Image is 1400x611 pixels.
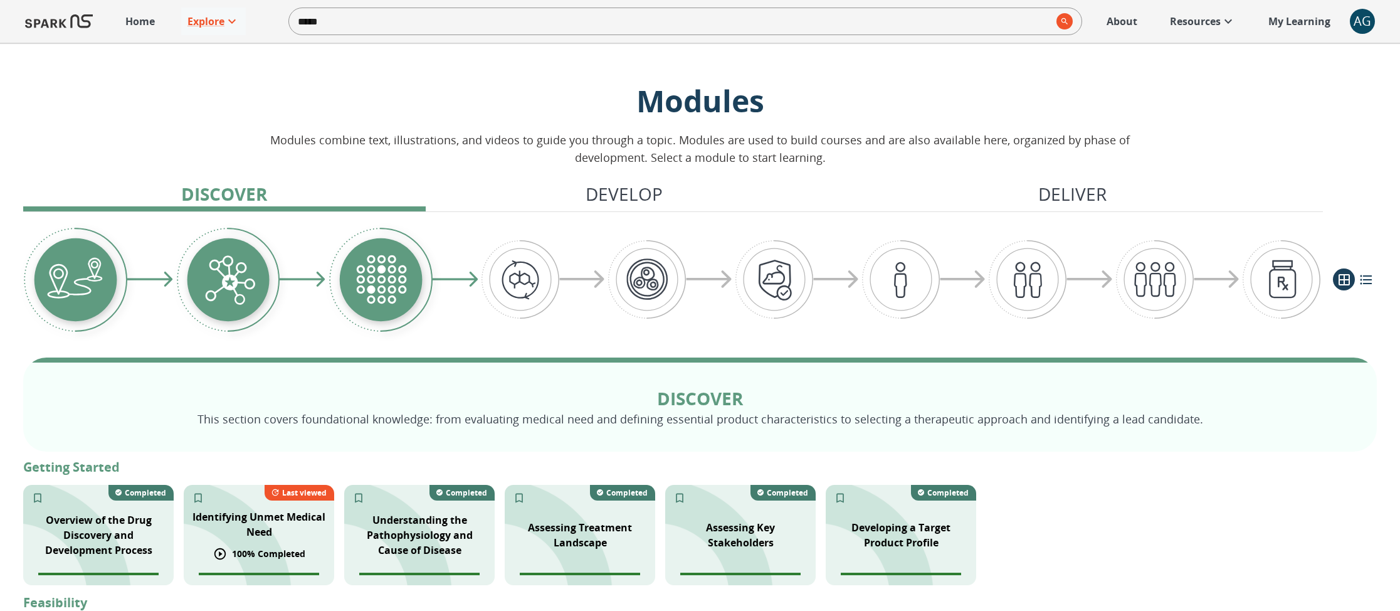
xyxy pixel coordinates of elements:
[1038,181,1107,207] p: Deliver
[1268,14,1330,29] p: My Learning
[1170,14,1221,29] p: Resources
[826,485,976,585] div: SPARK NS branding pattern
[433,272,478,288] img: arrow-right
[813,270,859,289] img: arrow-right
[673,520,808,550] p: Assessing Key Stakeholders
[513,492,525,504] svg: Add to My Learning
[232,547,305,560] p: 100 % Completed
[1350,9,1375,34] div: AG
[63,386,1337,410] p: Discover
[125,14,155,29] p: Home
[833,520,969,550] p: Developing a Target Product Profile
[841,573,961,575] span: Module completion progress of user
[280,272,325,288] img: arrow-right
[119,8,161,35] a: Home
[680,573,801,575] span: Module completion progress of user
[512,520,648,550] p: Assessing Treatment Landscape
[834,492,846,504] svg: Add to My Learning
[1100,8,1144,35] a: About
[191,509,327,539] p: Identifying Unmet Medical Need
[282,487,327,498] p: Last viewed
[446,487,487,498] p: Completed
[520,573,640,575] span: Module completion progress of user
[927,487,969,498] p: Completed
[1107,14,1137,29] p: About
[1194,270,1239,289] img: arrow-right
[199,573,319,575] span: Module completion progress of user
[606,487,648,498] p: Completed
[25,6,93,36] img: Logo of SPARK at Stanford
[260,131,1140,166] p: Modules combine text, illustrations, and videos to guide you through a topic. Modules are used to...
[125,487,166,498] p: Completed
[352,513,487,558] p: Understanding the Pathophysiology and Cause of Disease
[505,485,655,585] div: SPARK NS branding pattern
[359,573,480,575] span: Module completion progress of user
[1333,268,1355,290] button: grid view
[940,270,986,289] img: arrow-right
[31,513,166,558] p: Overview of the Drug Discovery and Development Process
[665,485,816,585] div: SPARK NS branding pattern
[192,492,204,504] svg: Add to My Learning
[38,573,159,575] span: Module completion progress of user
[184,485,334,585] div: SPARK NS branding pattern
[344,485,495,585] div: SPARK NS branding pattern
[1164,8,1242,35] a: Resources
[1051,8,1073,35] button: search
[1066,270,1112,289] img: arrow-right
[181,181,267,207] p: Discover
[23,227,1320,332] div: Graphic showing the progression through the Discover, Develop, and Deliver pipeline, highlighting...
[686,270,732,289] img: arrow-right
[559,270,605,289] img: arrow-right
[673,492,686,504] svg: Add to My Learning
[1262,8,1337,35] a: My Learning
[586,181,663,207] p: Develop
[23,485,174,585] div: SPARK NS branding pattern
[187,14,224,29] p: Explore
[23,458,1377,477] p: Getting Started
[181,8,246,35] a: Explore
[260,80,1140,121] p: Modules
[1350,9,1375,34] button: account of current user
[1355,268,1377,290] button: list view
[767,487,808,498] p: Completed
[63,410,1337,428] p: This section covers foundational knowledge: from evaluating medical need and defining essential p...
[31,492,44,504] svg: Add to My Learning
[127,272,173,288] img: arrow-right
[352,492,365,504] svg: Add to My Learning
